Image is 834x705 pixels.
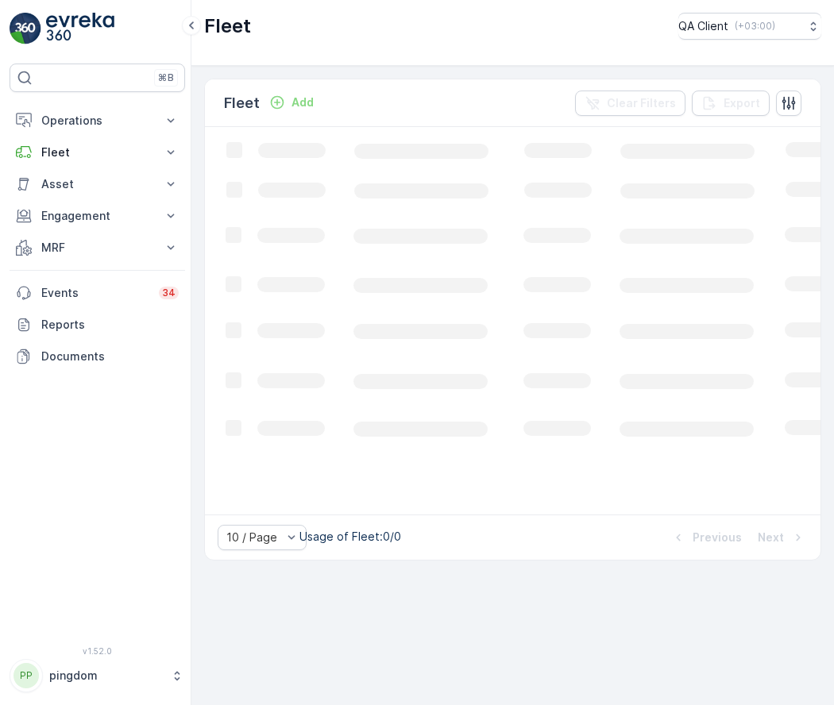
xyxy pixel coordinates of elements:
[10,200,185,232] button: Engagement
[669,528,743,547] button: Previous
[10,646,185,656] span: v 1.52.0
[10,277,185,309] a: Events34
[735,20,775,33] p: ( +03:00 )
[10,168,185,200] button: Asset
[724,95,760,111] p: Export
[14,663,39,688] div: PP
[41,317,179,333] p: Reports
[41,208,153,224] p: Engagement
[224,92,260,114] p: Fleet
[41,144,153,160] p: Fleet
[158,71,174,84] p: ⌘B
[758,530,784,545] p: Next
[692,91,770,116] button: Export
[607,95,676,111] p: Clear Filters
[10,105,185,137] button: Operations
[10,659,185,692] button: PPpingdom
[678,18,728,34] p: QA Client
[41,176,153,192] p: Asset
[575,91,685,116] button: Clear Filters
[678,13,821,40] button: QA Client(+03:00)
[10,137,185,168] button: Fleet
[204,13,251,39] p: Fleet
[41,113,153,129] p: Operations
[10,13,41,44] img: logo
[263,93,320,112] button: Add
[10,341,185,372] a: Documents
[46,13,114,44] img: logo_light-DOdMpM7g.png
[299,529,401,545] p: Usage of Fleet : 0/0
[10,232,185,264] button: MRF
[693,530,742,545] p: Previous
[41,349,179,364] p: Documents
[292,94,314,110] p: Add
[756,528,808,547] button: Next
[10,309,185,341] a: Reports
[162,287,176,299] p: 34
[41,285,149,301] p: Events
[49,668,163,684] p: pingdom
[41,240,153,256] p: MRF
